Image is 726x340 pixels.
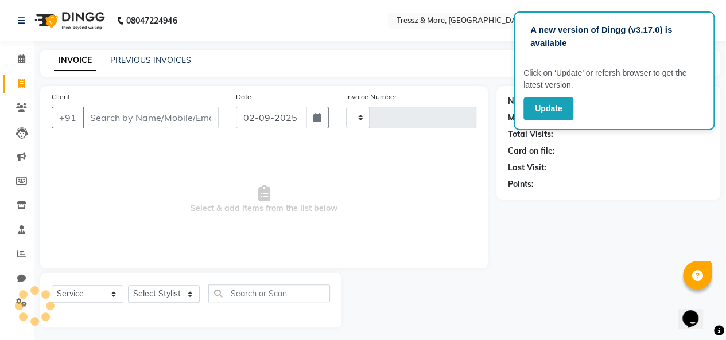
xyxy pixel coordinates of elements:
div: Membership: [508,112,558,124]
p: A new version of Dingg (v3.17.0) is available [530,24,698,49]
a: PREVIOUS INVOICES [110,55,191,65]
div: Total Visits: [508,128,553,140]
b: 08047224946 [126,5,177,37]
label: Date [236,92,251,102]
label: Client [52,92,70,102]
label: Invoice Number [346,92,396,102]
input: Search by Name/Mobile/Email/Code [83,107,219,128]
div: Last Visit: [508,162,546,174]
p: Click on ‘Update’ or refersh browser to get the latest version. [523,67,705,91]
input: Search or Scan [208,284,330,302]
div: Card on file: [508,145,555,157]
button: Update [523,97,573,120]
img: logo [29,5,108,37]
button: +91 [52,107,84,128]
a: INVOICE [54,50,96,71]
div: Points: [508,178,534,190]
span: Select & add items from the list below [52,142,476,257]
iframe: chat widget [678,294,715,329]
div: Name: [508,95,534,107]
